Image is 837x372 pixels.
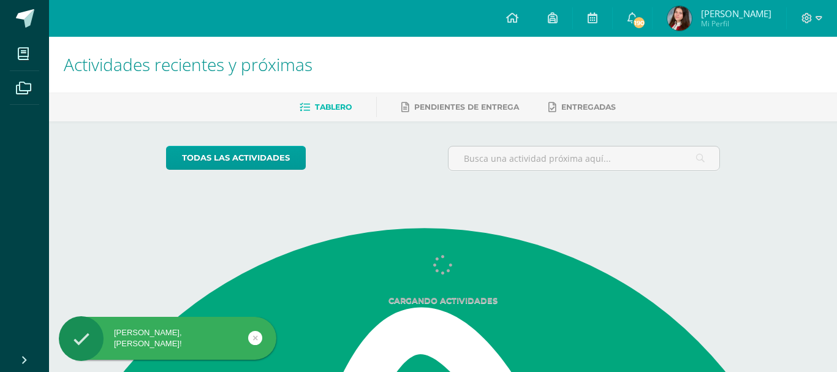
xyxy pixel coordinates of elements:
a: Tablero [300,97,352,117]
a: Pendientes de entrega [401,97,519,117]
div: [PERSON_NAME], [PERSON_NAME]! [59,327,276,349]
input: Busca una actividad próxima aquí... [449,146,720,170]
span: Mi Perfil [701,18,771,29]
span: 190 [632,16,646,29]
span: Pendientes de entrega [414,102,519,112]
span: Tablero [315,102,352,112]
label: Cargando actividades [166,296,721,305]
span: Entregadas [561,102,616,112]
a: todas las Actividades [166,146,306,170]
a: Entregadas [548,97,616,117]
span: Actividades recientes y próximas [64,53,312,76]
img: 8289294a3f1935bf46b5215569917126.png [667,6,692,31]
span: [PERSON_NAME] [701,7,771,20]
